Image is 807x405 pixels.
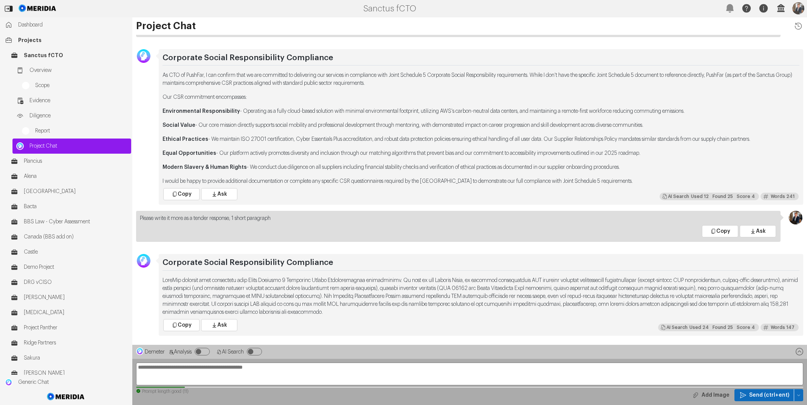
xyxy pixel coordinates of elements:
[163,123,195,128] strong: Social Value
[7,48,131,63] a: Sanctus fCTO
[749,391,789,399] span: Send (ctrl+ent)
[136,347,144,355] img: Demeter
[163,121,799,129] p: - Our core mission directly supports social mobility and professional development through mentori...
[7,245,131,260] a: Castle
[145,349,165,355] span: Demeter
[24,339,127,347] span: Ridge Partners
[163,72,799,87] p: As CTO of PushFar, I can confirm that we are committed to delivering our services in compliance w...
[217,321,227,329] span: Ask
[7,199,131,214] a: Bacta
[24,188,127,195] span: [GEOGRAPHIC_DATA]
[178,321,192,329] span: Copy
[716,227,730,235] span: Copy
[178,190,192,198] span: Copy
[788,211,803,218] div: Jon Brookes
[7,366,131,381] a: [PERSON_NAME]
[7,214,131,229] a: BBS Law - Cyber Assessment
[7,154,131,169] a: Plancius
[163,137,208,142] strong: Ethical Practices
[792,2,804,14] img: Profile Icon
[24,263,127,271] span: Demo Project
[794,389,803,401] button: Send (ctrl+ent)
[169,349,174,355] svg: Analysis
[7,260,131,275] a: Demo Project
[12,139,131,154] a: Project ChatProject Chat
[29,112,127,120] span: Diligence
[35,82,127,89] span: Scope
[16,142,24,150] img: Project Chat
[35,127,127,135] span: Report
[217,190,227,198] span: Ask
[137,49,150,63] img: Avatar Icon
[163,178,799,185] p: I would be happy to provide additional documentation or complete any specific CSR questionnaires ...
[18,36,127,44] span: Projects
[201,319,237,331] button: Ask
[163,107,799,115] p: - Operating as a fully cloud-based solution with minimal environmental footprint, utilizing AWS's...
[163,164,799,171] p: - We conduct due diligence on all suppliers including financial stability checks and verification...
[29,142,127,150] span: Project Chat
[163,136,799,143] p: - We maintain ISO 27001 certification, Cyber Essentials Plus accreditation, and robust data prote...
[734,389,794,401] button: Send (ctrl+ent)
[7,184,131,199] a: [GEOGRAPHIC_DATA]
[24,203,127,210] span: Bacta
[7,320,131,335] a: Project Panther
[12,108,131,123] a: Diligence
[7,229,131,245] a: Canada (BBS add on)
[163,53,799,66] h2: Corporate Social Responsibility Compliance
[163,258,799,271] h2: Corporate Social Responsibility Compliance
[46,388,86,405] img: Meridia Logo
[24,354,127,362] span: Sakura
[7,335,131,350] a: Ridge Partners
[174,349,192,355] span: Analysis
[7,169,131,184] a: Alena
[740,225,776,237] button: Ask
[24,157,127,165] span: Plancius
[1,17,131,33] a: Dashboard
[163,188,200,200] button: Copy
[201,188,237,200] button: Ask
[702,225,738,237] button: Copy
[12,93,131,108] a: Evidence
[136,254,151,262] div: George
[756,227,766,235] span: Ask
[18,21,127,29] span: Dashboard
[222,349,244,355] span: AI Search
[1,375,131,390] a: Generic ChatGeneric Chat
[163,109,240,114] strong: Environmental Responsibility
[5,379,12,386] img: Generic Chat
[163,277,799,316] p: LoreMip dolorsit amet consectetu adip Elits Doeiusmo 9 Temporinc Utlabo Etdoloremagnaa enimadmini...
[24,248,127,256] span: Castle
[140,215,777,223] p: Please write it more as a tender response, 1 short paragraph
[18,78,131,93] a: Scope
[136,388,803,394] div: Prompt length good (11)
[687,389,734,401] button: Add Image
[24,51,127,59] span: Sanctus fCTO
[24,309,127,316] span: [MEDICAL_DATA]
[7,275,131,290] a: DRG vCISO
[29,67,127,74] span: Overview
[24,294,127,301] span: [PERSON_NAME]
[24,218,127,226] span: BBS Law - Cyber Assessment
[137,254,150,268] img: Avatar Icon
[1,33,131,48] a: Projects
[163,93,799,101] p: Our CSR commitment encompasses:
[7,350,131,366] a: Sakura
[24,279,127,286] span: DRG vCISO
[12,63,131,78] a: Overview
[24,324,127,332] span: Project Panther
[7,290,131,305] a: [PERSON_NAME]
[24,369,127,377] span: [PERSON_NAME]
[217,349,222,355] svg: AI Search
[7,305,131,320] a: [MEDICAL_DATA]
[29,97,127,104] span: Evidence
[163,150,799,157] p: - Our platform actively promotes diversity and inclusion through our matching algorithms that pre...
[163,319,200,331] button: Copy
[163,151,216,156] strong: Equal Opportunities
[789,211,802,224] img: Profile Icon
[136,49,151,57] div: George
[163,165,247,170] strong: Modern Slavery & Human Rights
[18,379,127,386] span: Generic Chat
[24,173,127,180] span: Alena
[136,21,803,31] h1: Project Chat
[18,123,131,139] a: Report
